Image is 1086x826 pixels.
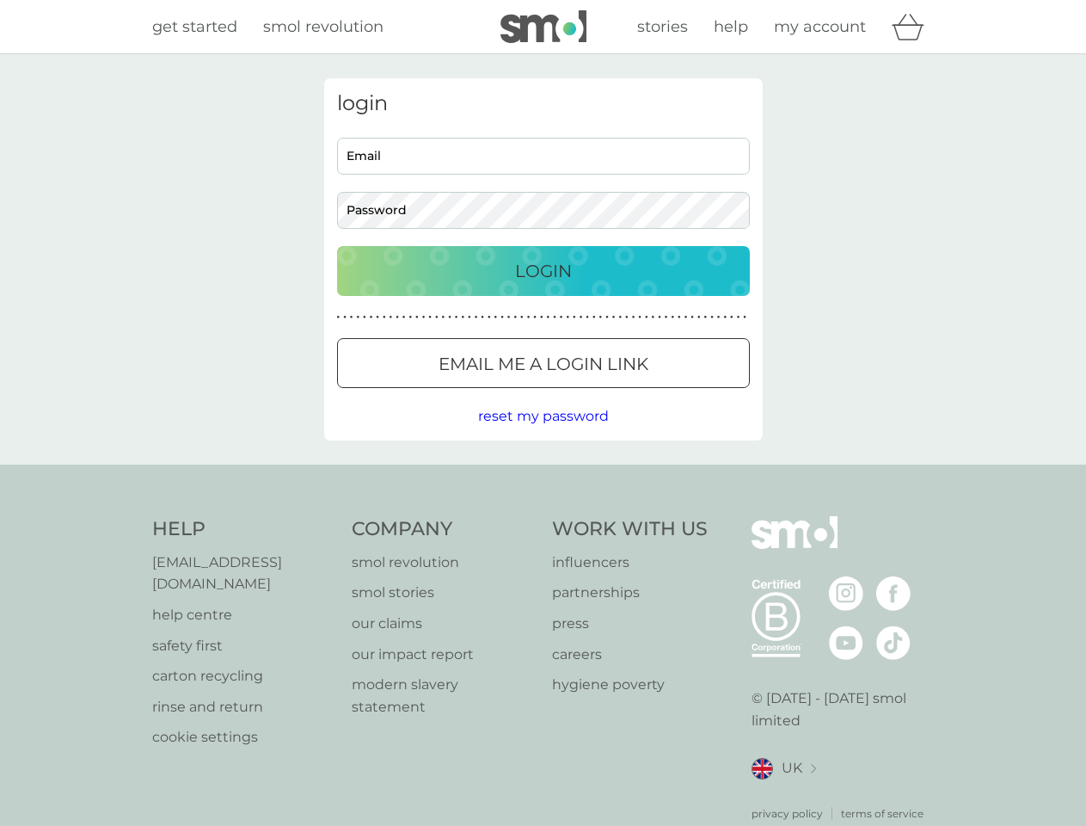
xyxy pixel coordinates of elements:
[637,17,688,36] span: stories
[743,313,746,322] p: ●
[152,516,335,543] h4: Help
[552,582,708,604] a: partnerships
[573,313,576,322] p: ●
[841,805,923,822] a: terms of service
[637,15,688,40] a: stories
[876,576,911,611] img: visit the smol Facebook page
[520,313,524,322] p: ●
[152,635,335,657] a: safety first
[448,313,451,322] p: ●
[513,313,517,322] p: ●
[428,313,432,322] p: ●
[356,313,359,322] p: ●
[352,582,535,604] a: smol stories
[337,246,750,296] button: Login
[370,313,373,322] p: ●
[442,313,445,322] p: ●
[152,726,335,749] a: cookie settings
[678,313,681,322] p: ●
[737,313,740,322] p: ●
[352,644,535,666] p: our impact report
[704,313,708,322] p: ●
[435,313,439,322] p: ●
[475,313,478,322] p: ●
[263,17,383,36] span: smol revolution
[152,696,335,718] a: rinse and return
[152,15,237,40] a: get started
[152,604,335,626] a: help centre
[876,626,911,660] img: visit the smol Tiktok page
[612,313,616,322] p: ●
[580,313,583,322] p: ●
[507,313,511,322] p: ●
[383,313,386,322] p: ●
[632,313,635,322] p: ●
[152,552,335,595] p: [EMAIL_ADDRESS][DOMAIN_NAME]
[415,313,419,322] p: ●
[461,313,464,322] p: ●
[684,313,688,322] p: ●
[352,552,535,574] a: smol revolution
[782,757,802,780] span: UK
[478,405,609,428] button: reset my password
[697,313,701,322] p: ●
[408,313,412,322] p: ●
[376,313,379,322] p: ●
[752,758,773,780] img: UK flag
[774,15,866,40] a: my account
[618,313,622,322] p: ●
[500,313,504,322] p: ●
[552,674,708,696] a: hygiene poverty
[481,313,484,322] p: ●
[533,313,537,322] p: ●
[690,313,694,322] p: ●
[552,516,708,543] h4: Work With Us
[710,313,714,322] p: ●
[752,805,823,822] a: privacy policy
[605,313,609,322] p: ●
[152,17,237,36] span: get started
[829,626,863,660] img: visit the smol Youtube page
[599,313,603,322] p: ●
[717,313,721,322] p: ●
[652,313,655,322] p: ●
[540,313,543,322] p: ●
[671,313,674,322] p: ●
[515,257,572,285] p: Login
[552,552,708,574] a: influencers
[352,613,535,635] p: our claims
[337,313,341,322] p: ●
[552,644,708,666] a: careers
[752,516,838,575] img: smol
[343,313,347,322] p: ●
[645,313,648,322] p: ●
[730,313,733,322] p: ●
[638,313,641,322] p: ●
[527,313,531,322] p: ●
[350,313,353,322] p: ●
[352,516,535,543] h4: Company
[352,674,535,718] a: modern slavery statement
[390,313,393,322] p: ●
[714,17,748,36] span: help
[723,313,727,322] p: ●
[625,313,629,322] p: ●
[592,313,596,322] p: ●
[586,313,589,322] p: ●
[811,764,816,774] img: select a new location
[500,10,586,43] img: smol
[337,91,750,116] h3: login
[552,613,708,635] a: press
[547,313,550,322] p: ●
[478,408,609,424] span: reset my password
